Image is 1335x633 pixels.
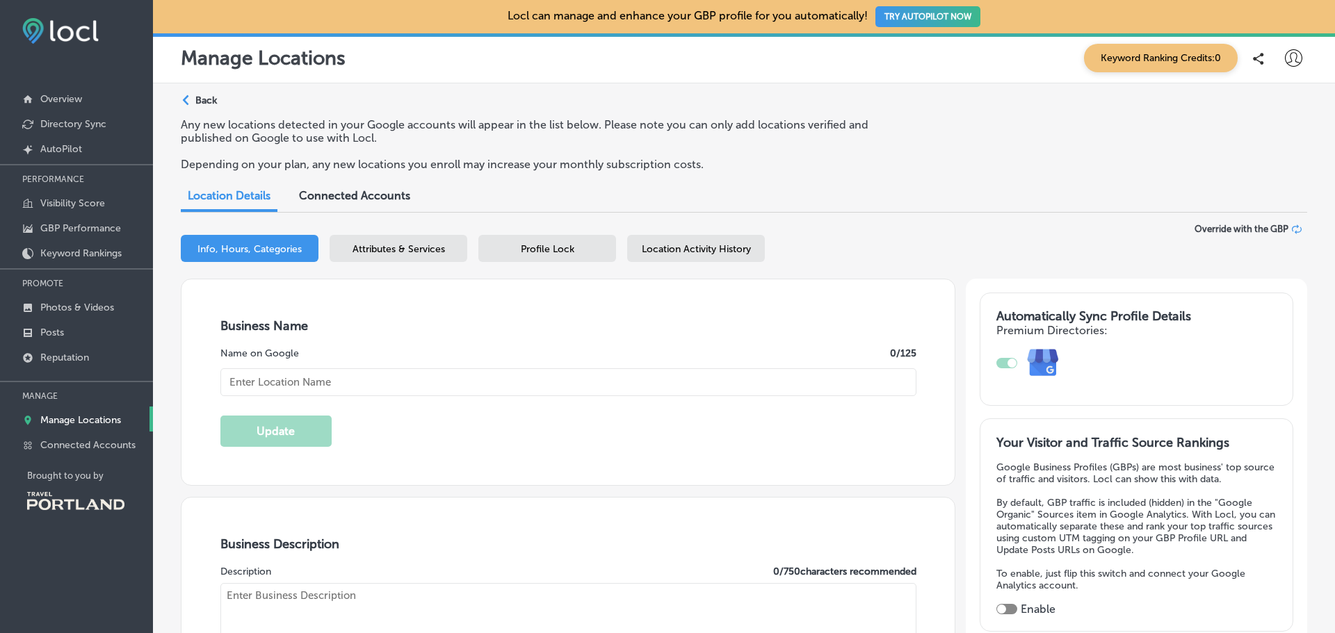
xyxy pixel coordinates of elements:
[220,318,916,334] h3: Business Name
[875,6,980,27] button: TRY AUTOPILOT NOW
[220,368,916,396] input: Enter Location Name
[27,470,153,481] p: Brought to you by
[996,324,1277,337] h4: Premium Directories:
[40,302,114,313] p: Photos & Videos
[22,18,99,44] img: fda3e92497d09a02dc62c9cd864e3231.png
[40,197,105,209] p: Visibility Score
[1021,602,1055,616] label: Enable
[890,347,916,359] label: 0 /125
[996,497,1277,556] p: By default, GBP traffic is included (hidden) in the "Google Organic" Sources item in Google Analy...
[188,189,270,202] span: Location Details
[521,243,574,255] span: Profile Lock
[353,243,445,255] span: Attributes & Services
[1195,224,1288,234] span: Override with the GBP
[220,416,332,447] button: Update
[1084,44,1238,72] span: Keyword Ranking Credits: 0
[181,158,913,171] p: Depending on your plan, any new locations you enroll may increase your monthly subscription costs.
[40,222,121,234] p: GBP Performance
[40,439,136,451] p: Connected Accounts
[27,492,124,510] img: Travel Portland
[1017,337,1069,389] img: e7ababfa220611ac49bdb491a11684a6.png
[996,435,1277,450] h3: Your Visitor and Traffic Source Rankings
[40,118,106,130] p: Directory Sync
[40,93,82,105] p: Overview
[195,94,217,106] p: Back
[40,247,122,259] p: Keyword Rankings
[40,143,82,155] p: AutoPilot
[220,347,299,359] label: Name on Google
[299,189,410,202] span: Connected Accounts
[40,327,64,338] p: Posts
[642,243,751,255] span: Location Activity History
[181,118,913,145] p: Any new locations detected in your Google accounts will appear in the list below. Please note you...
[197,243,302,255] span: Info, Hours, Categories
[220,566,271,577] label: Description
[40,414,121,426] p: Manage Locations
[773,566,916,577] label: 0 / 750 characters recommended
[220,536,916,552] h3: Business Description
[996,461,1277,485] p: Google Business Profiles (GBPs) are most business' top source of traffic and visitors. Locl can s...
[181,47,346,69] p: Manage Locations
[40,352,89,363] p: Reputation
[996,309,1277,324] h3: Automatically Sync Profile Details
[996,568,1277,591] p: To enable, just flip this switch and connect your Google Analytics account.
